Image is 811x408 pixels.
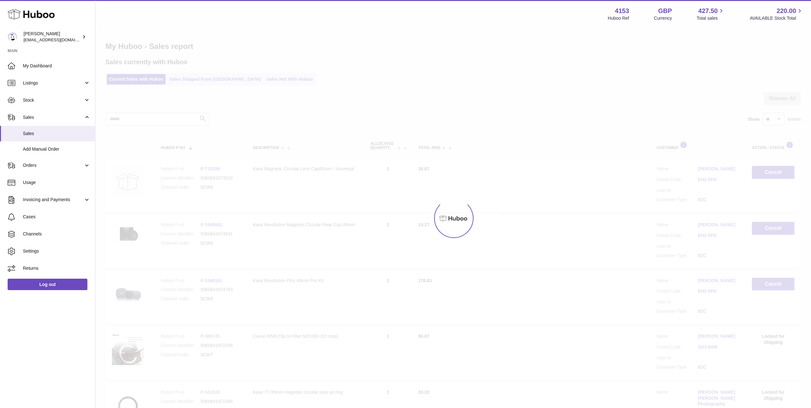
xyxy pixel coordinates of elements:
[23,162,84,168] span: Orders
[23,114,84,120] span: Sales
[698,7,718,15] span: 427.50
[23,63,90,69] span: My Dashboard
[23,214,90,220] span: Cases
[750,15,803,21] span: AVAILABLE Stock Total
[697,15,725,21] span: Total sales
[750,7,803,21] a: 220.00 AVAILABLE Stock Total
[24,31,81,43] div: [PERSON_NAME]
[615,7,629,15] strong: 4153
[697,7,725,21] a: 427.50 Total sales
[23,131,90,137] span: Sales
[23,146,90,152] span: Add Manual Order
[23,180,90,186] span: Usage
[23,248,90,254] span: Settings
[24,37,93,42] span: [EMAIL_ADDRESS][DOMAIN_NAME]
[608,15,629,21] div: Huboo Ref
[23,265,90,271] span: Returns
[23,197,84,203] span: Invoicing and Payments
[8,279,87,290] a: Log out
[777,7,796,15] span: 220.00
[23,97,84,103] span: Stock
[654,15,672,21] div: Currency
[658,7,672,15] strong: GBP
[23,231,90,237] span: Channels
[8,32,17,42] img: sales@kasefilters.com
[23,80,84,86] span: Listings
